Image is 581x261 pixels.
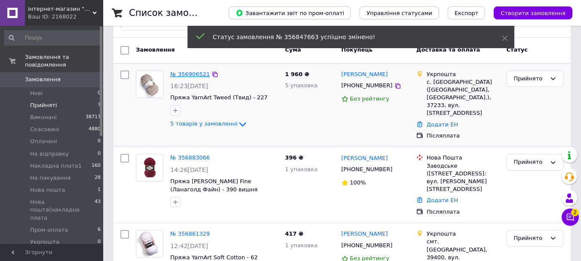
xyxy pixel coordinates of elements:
[170,230,210,237] a: № 356861329
[285,242,318,249] span: 1 упаковка
[341,230,388,238] a: [PERSON_NAME]
[95,198,101,222] span: 43
[170,83,208,89] span: 16:23[DATE]
[285,71,309,77] span: 1 960 ₴
[129,8,216,18] h1: Список замовлень
[4,30,101,46] input: Пошук
[513,74,546,83] div: Прийнято
[98,101,101,109] span: 7
[285,82,318,89] span: 5 упаковка
[427,154,499,162] div: Нова Пошта
[30,89,43,97] span: Нові
[136,154,163,181] img: Фото товару
[170,154,210,161] a: № 356883066
[485,9,572,16] a: Створити замовлення
[341,154,388,163] a: [PERSON_NAME]
[427,71,499,78] div: Укрпошта
[98,226,101,234] span: 6
[229,6,351,19] button: Завантажити звіт по пром-оплаті
[285,154,304,161] span: 396 ₴
[170,178,258,193] a: Пряжа [PERSON_NAME] Fine (Ланаголд Файн) - 390 вишня
[170,121,237,127] span: 5 товарів у замовленні
[448,6,486,19] button: Експорт
[170,120,248,127] a: 5 товарів у замовленні
[285,230,304,237] span: 417 ₴
[89,126,101,133] span: 4880
[513,234,546,243] div: Прийнято
[350,95,390,102] span: Без рейтингу
[170,166,208,173] span: 14:26[DATE]
[366,10,432,16] span: Управління статусами
[30,138,57,145] span: Оплачені
[30,174,71,182] span: На пакування
[28,13,103,21] div: Ваш ID: 2168022
[86,114,101,121] span: 38717
[427,78,499,117] div: с. [GEOGRAPHIC_DATA] ([GEOGRAPHIC_DATA], [GEOGRAPHIC_DATA].), 37233, вул. [STREET_ADDRESS]
[236,9,344,17] span: Завантажити звіт по пром-оплаті
[341,242,393,249] span: [PHONE_NUMBER]
[98,138,101,145] span: 0
[427,162,499,193] div: Заводське ([STREET_ADDRESS]: вул. [PERSON_NAME][STREET_ADDRESS]
[427,208,499,216] div: Післяплата
[571,206,579,214] span: 2
[136,230,163,258] a: Фото товару
[506,46,528,53] span: Статус
[95,174,101,182] span: 28
[30,101,57,109] span: Прийняті
[136,71,163,98] img: Фото товару
[98,89,101,97] span: 0
[30,226,68,234] span: Пром оплата
[98,238,101,246] span: 0
[427,132,499,140] div: Післяплата
[501,10,566,16] span: Створити замовлення
[427,121,458,128] a: Додати ЕН
[285,166,318,172] span: 1 упаковка
[25,53,103,69] span: Замовлення та повідомлення
[98,150,101,158] span: 0
[170,71,210,77] a: № 356906521
[98,186,101,194] span: 1
[30,186,65,194] span: Нова пошта
[30,162,82,170] span: Накладна плата1
[28,5,92,13] span: інтернет-магазин "ПРЯЖА ДЛЯ В'ЯЗАННЯ"
[30,126,59,133] span: Скасовані
[562,209,579,226] button: Чат з покупцем2
[341,166,393,172] span: [PHONE_NUMBER]
[136,71,163,98] a: Фото товару
[30,150,69,158] span: На відправку
[30,198,95,222] span: Нова пошта(накладна плата
[360,6,439,19] button: Управління статусами
[341,71,388,79] a: [PERSON_NAME]
[92,162,101,170] span: 160
[427,197,458,203] a: Додати ЕН
[170,243,208,249] span: 12:42[DATE]
[341,82,393,89] span: [PHONE_NUMBER]
[136,46,175,53] span: Замовлення
[170,94,267,101] a: Пряжа YarnArt Tweed (Твид) - 227
[25,76,61,83] span: Замовлення
[455,10,479,16] span: Експорт
[494,6,572,19] button: Створити замовлення
[213,33,480,41] div: Статус замовлення № 356847663 успішно змінено!
[136,154,163,181] a: Фото товару
[427,230,499,238] div: Укрпошта
[136,230,163,257] img: Фото товару
[350,179,366,186] span: 100%
[513,158,546,167] div: Прийнято
[30,114,57,121] span: Виконані
[30,238,59,246] span: Укрпошта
